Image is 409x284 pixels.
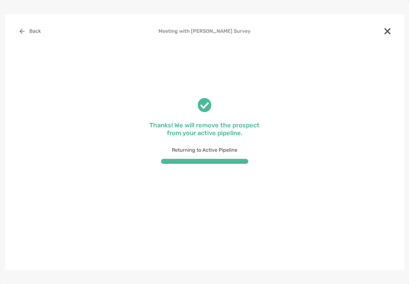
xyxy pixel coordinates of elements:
[20,29,25,34] img: button icon
[149,121,261,137] p: Thanks! We will remove the prospect from your active pipeline.
[149,146,261,154] p: Returning to Active Pipeline
[198,98,212,112] img: check success
[15,24,46,38] button: Back
[15,28,394,34] h4: Meeting with [PERSON_NAME] Survey
[384,28,391,34] img: close modal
